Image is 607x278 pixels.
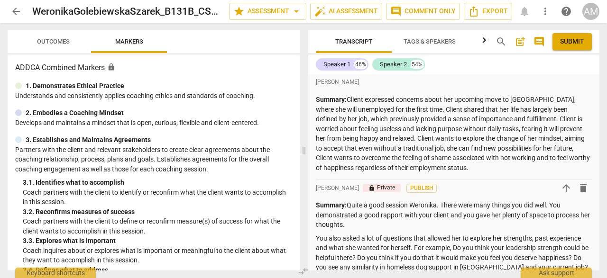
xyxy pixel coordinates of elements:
[411,60,423,69] div: 54%
[229,3,306,20] button: Assessment
[15,145,292,174] p: Partners with the client and relevant stakeholders to create clear agreements about the coaching ...
[26,81,124,91] p: 1. Demonstrates Ethical Practice
[386,3,460,20] button: Comment only
[494,34,509,49] button: Search
[414,184,429,192] span: Publish
[368,185,375,191] span: lock
[390,6,456,17] span: Comment only
[233,6,245,17] span: star
[513,34,528,49] button: Add summary
[558,179,575,197] button: Move up
[316,78,359,86] span: [PERSON_NAME]
[32,6,221,18] h2: WeronikaGolebiewskaSzarek_B131B_CSP3
[521,268,592,278] div: Ask support
[316,95,592,172] p: Client expressed concerns about her upcoming move to [GEOGRAPHIC_DATA], where she will unemployed...
[560,37,584,46] span: Submit
[23,246,292,265] p: Coach inquires about or explores what is important or meaningful to the client about what they wa...
[233,6,302,17] span: Assessment
[561,6,572,17] span: help
[23,216,292,236] p: Coach partners with the client to define or reconfirm measure(s) of success for what the client w...
[15,62,292,73] h3: ADDCA Combined Markers
[23,265,292,275] div: 3. 4. Defines what to address
[533,36,545,47] span: comment
[354,60,367,69] div: 46%
[23,188,292,207] p: Coach partners with the client to identify or reconfirm what the client wants to accomplish in th...
[115,38,143,45] span: Markers
[578,182,589,194] span: delete
[15,91,292,101] p: Understands and consistently applies coaching ethics and standards of coaching.
[540,6,551,17] span: more_vert
[291,6,302,17] span: arrow_drop_down
[316,201,347,209] strong: Summary:
[323,60,350,69] div: Speaker 1
[23,207,292,217] div: 3. 2. Reconfirms measures of success
[15,118,292,128] p: Develops and maintains a mindset that is open, curious, flexible and client-centered.
[15,268,96,278] div: Keyboard shortcuts
[390,6,402,17] span: comment
[23,178,292,188] div: 3. 1. Identifies what to accomplish
[310,3,382,20] button: AI Assessment
[314,6,326,17] span: auto_fix_high
[558,3,575,20] a: Help
[464,3,512,20] button: Export
[496,36,507,47] span: search
[26,135,151,145] p: 3. Establishes and Maintains Agreements
[582,3,599,20] button: AM
[316,184,359,192] span: [PERSON_NAME]
[316,200,592,230] p: Quite a good session Weronika. There were many things you did well. You demonstrated a good rappo...
[552,33,592,50] button: Please Do Not Submit until your Assessment is Complete
[314,6,378,17] span: AI Assessment
[316,96,347,103] strong: Summary:
[335,38,372,45] span: Transcript
[37,38,70,45] span: Outcomes
[10,6,22,17] span: arrow_back
[406,184,437,193] button: Publish
[532,34,547,49] button: Show/Hide comments
[561,182,572,194] span: arrow_upward
[380,60,407,69] div: Speaker 2
[23,236,292,246] div: 3. 3. Explores what is important
[404,38,456,45] span: Tags & Speakers
[107,63,115,71] span: Assessment is enabled for this document. The competency model is locked and follows the assessmen...
[26,108,124,118] p: 2. Embodies a Coaching Mindset
[363,184,401,192] p: Private
[515,36,526,47] span: post_add
[468,6,508,17] span: Export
